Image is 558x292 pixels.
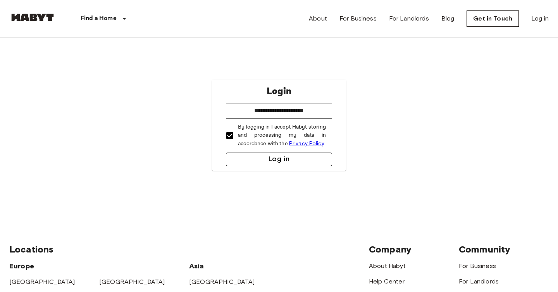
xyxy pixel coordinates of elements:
[369,262,406,270] a: About Habyt
[267,84,291,98] p: Login
[459,278,499,285] a: For Landlords
[289,140,324,147] a: Privacy Policy
[189,278,255,285] a: [GEOGRAPHIC_DATA]
[459,244,510,255] span: Community
[369,244,412,255] span: Company
[9,262,34,270] span: Europe
[9,278,75,285] a: [GEOGRAPHIC_DATA]
[441,14,455,23] a: Blog
[99,278,165,285] a: [GEOGRAPHIC_DATA]
[309,14,327,23] a: About
[189,262,204,270] span: Asia
[369,278,405,285] a: Help Center
[459,262,496,270] a: For Business
[9,14,56,21] img: Habyt
[81,14,117,23] p: Find a Home
[226,153,332,166] button: Log in
[238,123,326,148] p: By logging in I accept Habyt storing and processing my data in accordance with the
[467,10,519,27] a: Get in Touch
[389,14,429,23] a: For Landlords
[531,14,549,23] a: Log in
[9,244,53,255] span: Locations
[339,14,377,23] a: For Business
